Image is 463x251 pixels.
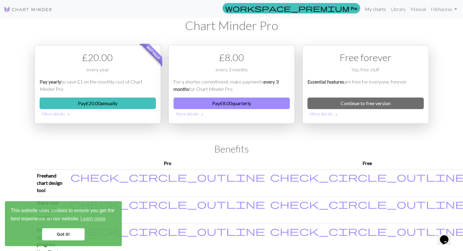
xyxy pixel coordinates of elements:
[40,79,61,84] em: Pay yearly
[70,171,265,183] span: check_circle_outline
[70,225,265,237] span: check_circle_outline
[307,66,424,78] div: Yay, free stuff
[34,143,429,155] h2: Benefits
[79,214,106,223] a: learn more about cookies
[174,79,279,92] em: every 3 months
[4,6,52,13] img: Logo
[388,3,408,15] a: Library
[40,98,156,109] button: Pay£20.00annually
[40,50,156,65] div: £ 20.00
[40,109,156,119] button: More details
[34,18,429,33] h1: Chart Minder Pro
[40,66,156,78] div: every year
[223,3,360,13] a: Pro
[11,207,116,223] span: This website uses cookies to ensure you get the best experience on our website.
[174,98,290,109] button: Pay£8.00quarterly
[40,78,156,93] p: to save £1 on the monthly cost of Chart Minder Pro
[37,172,65,194] p: Freehand chart design tool
[334,112,339,118] span: chevron_right
[428,3,459,15] a: Hibhautau
[66,112,71,118] span: chevron_right
[302,45,429,124] div: Free option
[5,201,122,246] div: cookieconsent
[70,226,265,236] i: Included
[174,78,290,93] p: For a shorter commitment, make payments for Chart Minder Pro
[70,172,265,182] i: Included
[140,40,166,66] span: Best value
[408,3,428,15] a: Manual
[34,45,161,124] div: Payment option 1
[174,66,290,78] div: every 3 months
[168,45,295,124] div: Payment option 2
[70,199,265,209] i: Included
[174,109,290,119] button: More details
[307,50,424,65] div: Free forever
[307,79,344,84] em: Essential features
[200,112,205,118] span: chevron_right
[437,227,457,245] iframe: chat widget
[363,3,388,15] a: My charts
[307,78,424,93] p: are free for everyone, forever
[174,50,290,65] div: £ 8.00
[70,198,265,210] span: check_circle_outline
[37,199,65,221] p: Share your chart with anyone
[307,98,424,109] a: Continue to free version
[225,4,349,12] span: workspace_premium
[307,109,424,119] button: More details
[68,157,268,170] th: Pro
[42,228,85,240] a: dismiss cookie message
